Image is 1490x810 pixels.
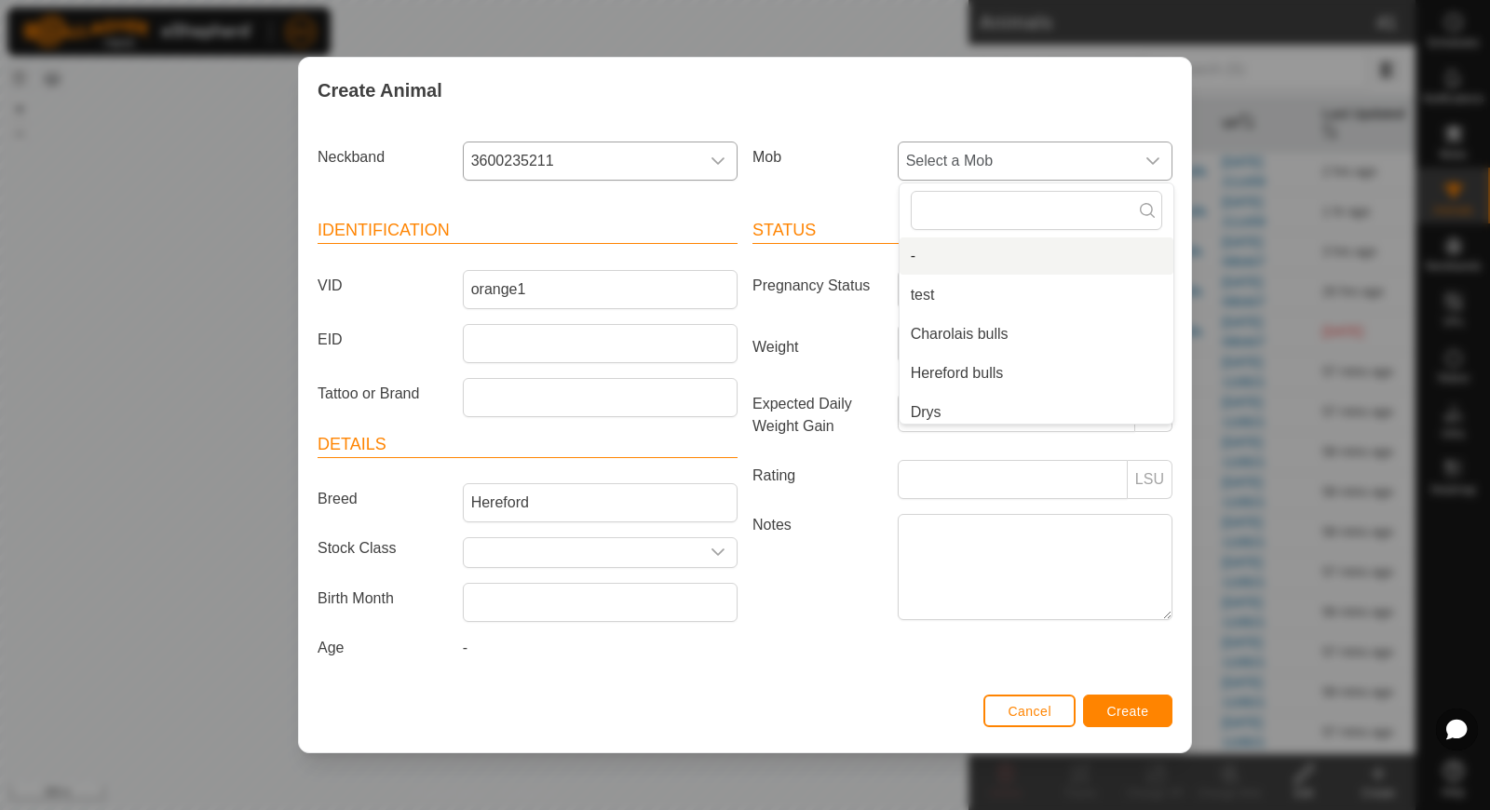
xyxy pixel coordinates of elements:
label: EID [310,324,455,356]
span: Drys [911,401,941,424]
span: 3600235211 [464,142,699,180]
label: Expected Daily Weight Gain [745,393,890,438]
li: test [900,277,1173,314]
div: dropdown trigger [699,538,737,567]
span: test [911,284,935,306]
label: VID [310,270,455,302]
label: Neckband [310,142,455,173]
span: Cancel [1008,704,1051,719]
header: Status [752,218,1172,244]
label: Rating [745,460,890,492]
li: Hereford bulls [900,355,1173,392]
button: Cancel [983,695,1076,727]
li: Drys [900,394,1173,431]
label: Breed [310,483,455,515]
span: Charolais bulls [911,323,1009,345]
span: - [911,245,915,267]
header: Details [318,432,738,458]
li: - [900,237,1173,275]
span: - [463,640,467,655]
header: Identification [318,218,738,244]
ul: Option List [900,237,1173,431]
div: dropdown trigger [1134,142,1172,180]
label: Birth Month [310,583,455,614]
button: Create [1083,695,1172,727]
span: Hereford bulls [911,362,1004,385]
label: Weight [745,324,890,371]
p-inputgroup-addon: LSU [1128,460,1172,499]
label: Notes [745,514,890,619]
span: Create Animal [318,76,442,104]
label: Age [310,637,455,659]
span: Create [1107,704,1149,719]
span: Select a Mob [899,142,1134,180]
label: Stock Class [310,537,455,560]
div: dropdown trigger [699,142,737,180]
label: Tattoo or Brand [310,378,455,410]
label: Pregnancy Status [745,270,890,302]
label: Mob [745,142,890,173]
li: Charolais bulls [900,316,1173,353]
